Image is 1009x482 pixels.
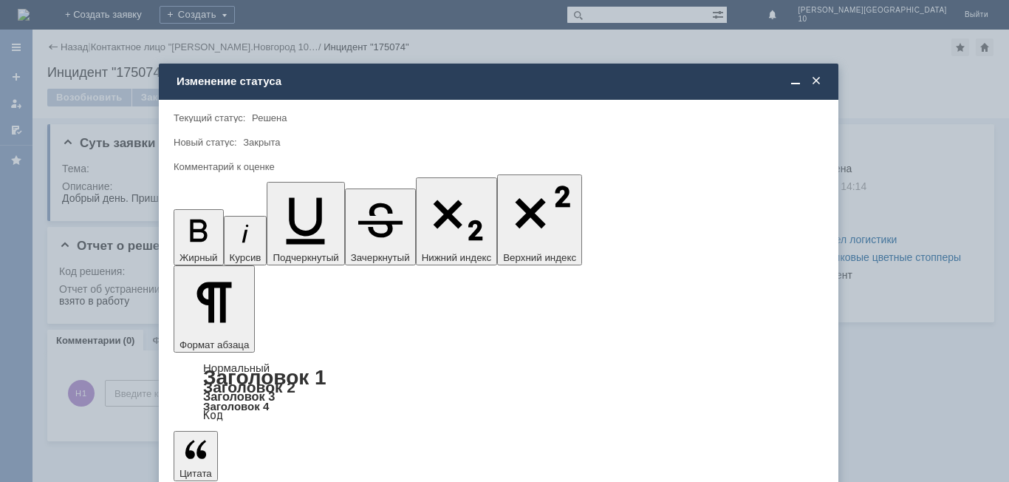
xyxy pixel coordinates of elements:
[273,252,338,263] span: Подчеркнутый
[174,265,255,353] button: Формат абзаца
[345,189,416,265] button: Зачеркнутый
[177,75,824,88] div: Изменение статуса
[174,112,245,123] label: Текущий статус:
[267,182,344,265] button: Подчеркнутый
[174,137,237,148] label: Новый статус:
[351,252,410,263] span: Зачеркнутый
[203,361,270,374] a: Нормальный
[809,75,824,88] span: Закрыть
[203,366,326,389] a: Заголовок 1
[179,468,212,479] span: Цитата
[203,400,269,413] a: Заголовок 4
[416,177,498,265] button: Нижний индекс
[174,431,218,481] button: Цитата
[224,216,267,265] button: Курсив
[174,162,821,172] div: Комментарий к оценке
[788,75,803,88] span: Свернуть (Ctrl + M)
[203,379,295,396] a: Заголовок 2
[230,252,261,263] span: Курсив
[203,390,275,403] a: Заголовок 3
[503,252,576,263] span: Верхний индекс
[422,252,492,263] span: Нижний индекс
[497,174,582,265] button: Верхний индекс
[179,252,218,263] span: Жирный
[203,409,223,422] a: Код
[174,209,224,265] button: Жирный
[243,137,280,148] span: Закрыта
[174,363,824,421] div: Формат абзаца
[179,339,249,350] span: Формат абзаца
[252,112,287,123] span: Решена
